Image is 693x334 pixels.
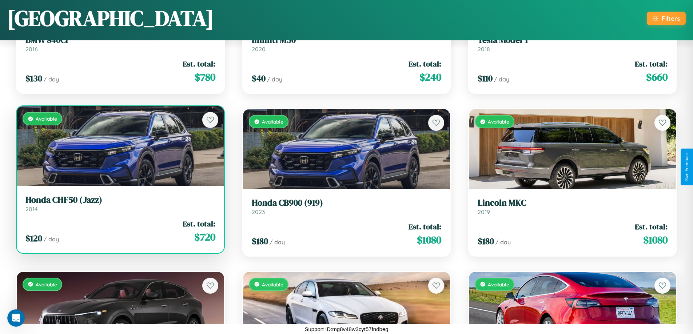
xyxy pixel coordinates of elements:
span: 2016 [25,45,38,53]
span: / day [44,236,59,243]
a: Honda CHF50 (Jazz)2014 [25,195,215,213]
a: Honda CB900 (919)2023 [252,198,442,216]
span: $ 40 [252,72,266,84]
h3: BMW 840Ci [25,35,215,45]
span: / day [495,238,511,246]
button: Filters [647,12,686,25]
span: $ 110 [478,72,493,84]
span: Available [36,116,57,122]
span: $ 130 [25,72,42,84]
span: $ 1080 [643,233,668,247]
span: $ 180 [252,235,268,247]
span: 2023 [252,208,265,216]
p: Support ID: mg8v48w3cyt57fndbeg [304,324,388,334]
span: $ 180 [478,235,494,247]
a: Lincoln MKC2019 [478,198,668,216]
span: Est. total: [409,59,441,69]
span: Available [488,281,509,287]
span: / day [44,76,59,83]
span: Available [488,118,509,125]
h3: Honda CHF50 (Jazz) [25,195,215,205]
span: $ 240 [419,70,441,84]
span: Available [36,281,57,287]
h3: Honda CB900 (919) [252,198,442,208]
span: Est. total: [183,218,215,229]
iframe: Intercom live chat [7,309,25,327]
div: Filters [662,15,680,22]
span: $ 780 [195,70,215,84]
a: Infiniti M302020 [252,35,442,53]
h3: Tesla Model Y [478,35,668,45]
span: Est. total: [635,59,668,69]
div: Give Feedback [684,152,689,182]
span: 2018 [478,45,490,53]
span: Est. total: [409,221,441,232]
span: Available [262,281,283,287]
span: Est. total: [183,59,215,69]
h1: [GEOGRAPHIC_DATA] [7,3,214,33]
span: Est. total: [635,221,668,232]
span: $ 720 [194,230,215,244]
span: $ 120 [25,232,42,244]
span: 2014 [25,205,38,213]
a: Tesla Model Y2018 [478,35,668,53]
h3: Lincoln MKC [478,198,668,208]
span: / day [270,238,285,246]
span: 2019 [478,208,490,216]
span: / day [267,76,282,83]
span: $ 660 [646,70,668,84]
span: Available [262,118,283,125]
h3: Infiniti M30 [252,35,442,45]
span: / day [494,76,509,83]
span: 2020 [252,45,266,53]
a: BMW 840Ci2016 [25,35,215,53]
span: $ 1080 [417,233,441,247]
